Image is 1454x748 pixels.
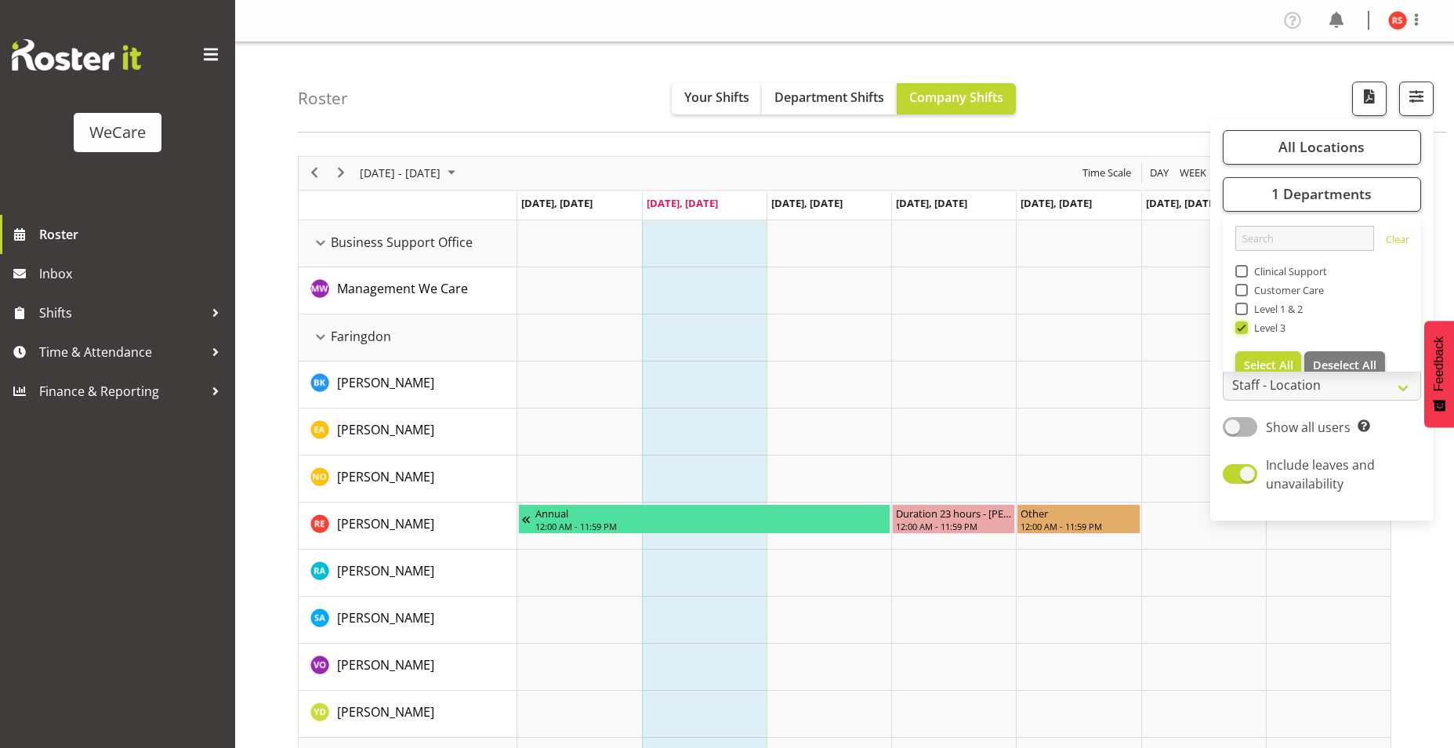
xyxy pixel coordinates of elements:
span: Shifts [39,301,204,325]
span: Finance & Reporting [39,379,204,403]
span: Management We Care [337,280,468,297]
div: next period [328,157,354,190]
div: WeCare [89,121,146,144]
a: [PERSON_NAME] [337,373,434,392]
div: Other [1021,505,1136,521]
button: Your Shifts [672,83,762,114]
span: [DATE], [DATE] [771,196,843,210]
span: [PERSON_NAME] [337,374,434,391]
td: Natasha Ottley resource [299,456,517,503]
div: August 18 - 24, 2025 [354,157,465,190]
span: Your Shifts [684,89,749,106]
span: Week [1178,163,1208,183]
span: Business Support Office [331,233,473,252]
a: Management We Care [337,279,468,298]
td: Rachna Anderson resource [299,550,517,597]
button: Company Shifts [897,83,1016,114]
div: previous period [301,157,328,190]
span: 1 Departments [1271,184,1372,203]
span: Include leaves and unavailability [1266,456,1375,492]
div: Rachel Els"s event - Annual Begin From Saturday, August 16, 2025 at 12:00:00 AM GMT+12:00 Ends At... [518,504,891,534]
span: Department Shifts [774,89,884,106]
button: 1 Departments [1223,177,1421,212]
button: Select All [1235,351,1302,379]
span: [DATE] - [DATE] [358,163,442,183]
span: All Locations [1278,137,1365,156]
span: Clinical Support [1248,265,1328,278]
button: Filter Shifts [1399,82,1434,116]
button: Deselect All [1304,351,1385,379]
div: Rachel Els"s event - Duration 23 hours - Rachel Els Begin From Thursday, August 21, 2025 at 12:00... [892,504,1015,534]
img: Rosterit website logo [12,39,141,71]
span: [PERSON_NAME] [337,468,434,485]
td: Sarah Abbott resource [299,597,517,644]
span: Inbox [39,262,227,285]
div: Annual [535,505,887,521]
a: [PERSON_NAME] [337,608,434,627]
a: [PERSON_NAME] [337,703,434,721]
td: Ena Advincula resource [299,408,517,456]
button: Timeline Day [1148,163,1172,183]
span: Faringdon [331,327,391,346]
span: [PERSON_NAME] [337,515,434,532]
a: [PERSON_NAME] [337,420,434,439]
div: 12:00 AM - 11:59 PM [1021,520,1136,532]
div: Rachel Els"s event - Other Begin From Friday, August 22, 2025 at 12:00:00 AM GMT+12:00 Ends At Fr... [1017,504,1140,534]
button: Time Scale [1080,163,1134,183]
td: Yvonne Denny resource [299,691,517,738]
button: Department Shifts [762,83,897,114]
span: [DATE], [DATE] [521,196,593,210]
input: Search [1235,226,1374,251]
button: Download a PDF of the roster according to the set date range. [1352,82,1387,116]
span: Select All [1244,358,1293,372]
span: [PERSON_NAME] [337,703,434,721]
span: [DATE], [DATE] [1021,196,1092,210]
span: [PERSON_NAME] [337,562,434,579]
span: Show all users [1266,419,1351,436]
span: [DATE], [DATE] [647,196,718,210]
span: Feedback [1432,336,1446,391]
td: Faringdon resource [299,314,517,361]
span: [PERSON_NAME] [337,421,434,438]
a: [PERSON_NAME] [337,561,434,580]
span: Roster [39,223,227,246]
span: Company Shifts [909,89,1003,106]
button: Feedback - Show survey [1424,321,1454,427]
a: [PERSON_NAME] [337,655,434,674]
button: Next [331,163,352,183]
div: 12:00 AM - 11:59 PM [535,520,887,532]
span: Time & Attendance [39,340,204,364]
td: Brian Ko resource [299,361,517,408]
h4: Roster [298,89,348,107]
td: Rachel Els resource [299,503,517,550]
button: Previous [304,163,325,183]
span: [DATE], [DATE] [1146,196,1217,210]
span: Level 3 [1248,321,1286,334]
span: Time Scale [1081,163,1133,183]
div: 12:00 AM - 11:59 PM [896,520,1011,532]
span: [PERSON_NAME] [337,656,434,674]
span: Deselect All [1313,358,1376,372]
span: [PERSON_NAME] [337,609,434,626]
td: Victoria Oberzil resource [299,644,517,691]
td: Management We Care resource [299,267,517,314]
span: Customer Care [1248,284,1325,296]
div: Duration 23 hours - [PERSON_NAME] [896,505,1011,521]
a: [PERSON_NAME] [337,467,434,486]
button: All Locations [1223,130,1421,165]
span: [DATE], [DATE] [896,196,967,210]
span: Level 1 & 2 [1248,303,1304,315]
img: rhianne-sharples11255.jpg [1388,11,1407,30]
a: [PERSON_NAME] [337,514,434,533]
a: Clear [1386,232,1409,251]
td: Business Support Office resource [299,220,517,267]
span: Day [1148,163,1170,183]
button: Timeline Week [1177,163,1209,183]
button: August 2025 [357,163,462,183]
